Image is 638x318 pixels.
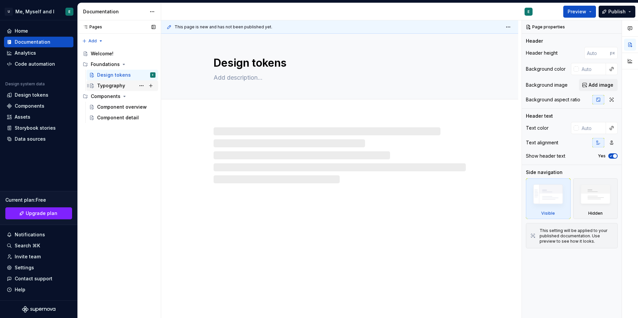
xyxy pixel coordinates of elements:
[5,8,13,16] div: U
[97,82,125,89] div: Typography
[4,134,73,144] a: Data sources
[526,125,549,131] div: Text color
[15,114,30,120] div: Assets
[152,72,153,78] div: E
[598,153,606,159] label: Yes
[15,286,25,293] div: Help
[4,59,73,69] a: Code automation
[83,8,146,15] div: Documentation
[5,207,72,219] a: Upgrade plan
[97,72,131,78] div: Design tokens
[526,178,571,219] div: Visible
[541,211,555,216] div: Visible
[4,262,73,273] a: Settings
[15,136,46,142] div: Data sources
[15,92,48,98] div: Design tokens
[15,103,44,109] div: Components
[88,38,97,44] span: Add
[26,210,57,217] span: Upgrade plan
[15,39,50,45] div: Documentation
[175,24,272,30] span: This page is new and has not been published yet.
[579,63,606,75] input: Auto
[15,61,55,67] div: Code automation
[599,6,635,18] button: Publish
[97,114,139,121] div: Component detail
[610,50,615,56] p: px
[1,4,76,19] button: UMe, Myself and IE
[15,242,40,249] div: Search ⌘K
[573,178,618,219] div: Hidden
[86,70,158,80] a: Design tokensE
[526,169,563,176] div: Side navigation
[4,90,73,100] a: Design tokens
[15,125,56,131] div: Storybook stories
[15,275,52,282] div: Contact support
[568,8,586,15] span: Preview
[5,81,45,87] div: Design system data
[526,153,565,159] div: Show header text
[4,37,73,47] a: Documentation
[4,48,73,58] a: Analytics
[91,93,120,100] div: Components
[526,96,580,103] div: Background aspect ratio
[4,284,73,295] button: Help
[528,9,530,14] div: E
[86,112,158,123] a: Component detail
[526,113,553,119] div: Header text
[540,228,613,244] div: This setting will be applied to your published documentation. Use preview to see how it looks.
[91,61,120,68] div: Foundations
[526,139,558,146] div: Text alignment
[80,59,158,70] div: Foundations
[526,50,558,56] div: Header height
[80,91,158,102] div: Components
[584,47,610,59] input: Auto
[97,104,147,110] div: Component overview
[91,50,113,57] div: Welcome!
[80,36,105,46] button: Add
[579,79,618,91] button: Add image
[4,26,73,36] a: Home
[4,240,73,251] button: Search ⌘K
[68,9,70,14] div: E
[608,8,626,15] span: Publish
[15,253,41,260] div: Invite team
[4,251,73,262] a: Invite team
[4,112,73,122] a: Assets
[589,82,613,88] span: Add image
[80,48,158,123] div: Page tree
[15,8,54,15] div: Me, Myself and I
[212,55,464,71] textarea: Design tokens
[4,273,73,284] button: Contact support
[526,82,568,88] div: Background image
[5,197,72,203] div: Current plan : Free
[588,211,603,216] div: Hidden
[4,101,73,111] a: Components
[4,229,73,240] button: Notifications
[526,38,543,44] div: Header
[526,66,566,72] div: Background color
[22,306,55,313] svg: Supernova Logo
[80,48,158,59] a: Welcome!
[15,231,45,238] div: Notifications
[15,28,28,34] div: Home
[86,80,158,91] a: Typography
[563,6,596,18] button: Preview
[86,102,158,112] a: Component overview
[579,122,606,134] input: Auto
[4,123,73,133] a: Storybook stories
[15,264,34,271] div: Settings
[80,24,102,30] div: Pages
[15,50,36,56] div: Analytics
